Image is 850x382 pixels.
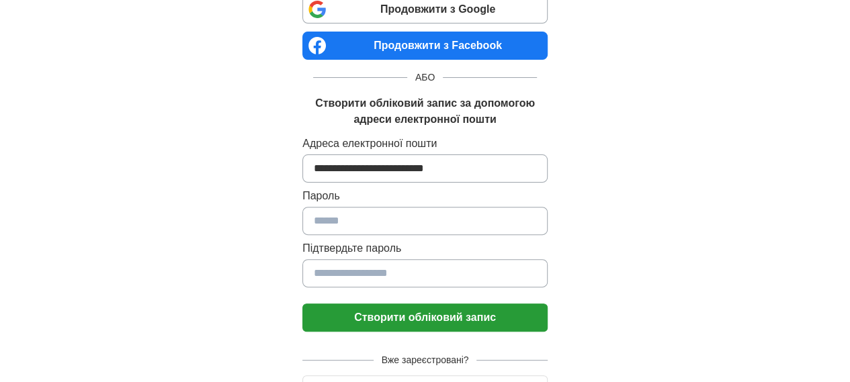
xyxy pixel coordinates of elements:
[315,97,535,125] font: Створити обліковий запис за допомогою адреси електронної пошти
[382,354,469,365] font: Вже зареєстровані?
[374,40,502,51] font: Продовжити з Facebook
[380,3,495,15] font: Продовжити з Google
[302,32,548,60] a: Продовжити з Facebook
[415,72,435,83] font: АБО
[302,190,340,201] font: Пароль
[302,242,401,254] font: Підтвердьте пароль
[354,312,496,323] font: Створити обліковий запис
[302,303,548,332] button: Створити обліковий запис
[302,138,437,149] font: Адреса електронної пошти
